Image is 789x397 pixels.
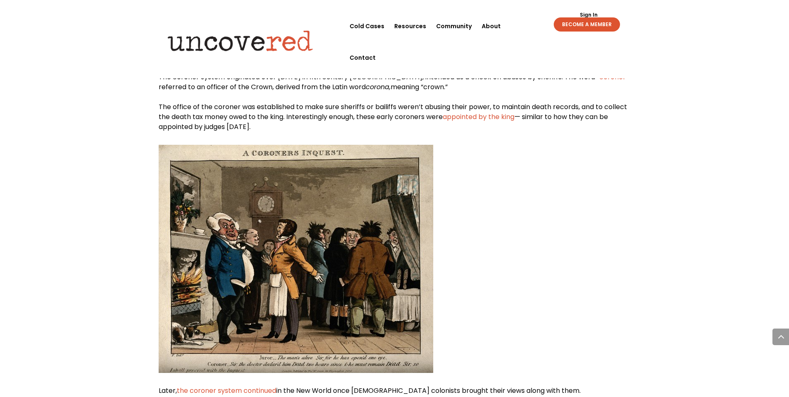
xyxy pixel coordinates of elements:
a: Resources [394,10,426,42]
span: — similar to how they can be appointed by judges [DATE]. [159,112,608,132]
a: Community [436,10,472,42]
span: The coroner system originated over [DATE] in 11th century [GEOGRAPHIC_DATA], intended as a check ... [159,72,599,82]
span: corona, [366,82,391,92]
span: ” referred to an officer of the Crown, derived from the Latin word [159,72,628,92]
a: appointed by the king [443,112,514,122]
span: The office of the coroner was established to make sure sheriffs or bailiffs weren’t abusing their... [159,102,627,122]
a: the coroner system continued [177,386,276,395]
a: Sign In [575,12,602,17]
span: in the New World once [DEMOGRAPHIC_DATA] colonists brought their views along with them. [276,386,581,395]
a: Contact [350,42,376,73]
a: Cold Cases [350,10,384,42]
a: coroner [599,72,626,82]
a: BECOME A MEMBER [554,17,620,32]
a: About [482,10,501,42]
span: Later, [159,386,177,395]
span: meaning “crown.” [391,82,448,92]
img: Uncovered logo [161,24,320,57]
img: coroners-inquest-crop [159,145,433,373]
